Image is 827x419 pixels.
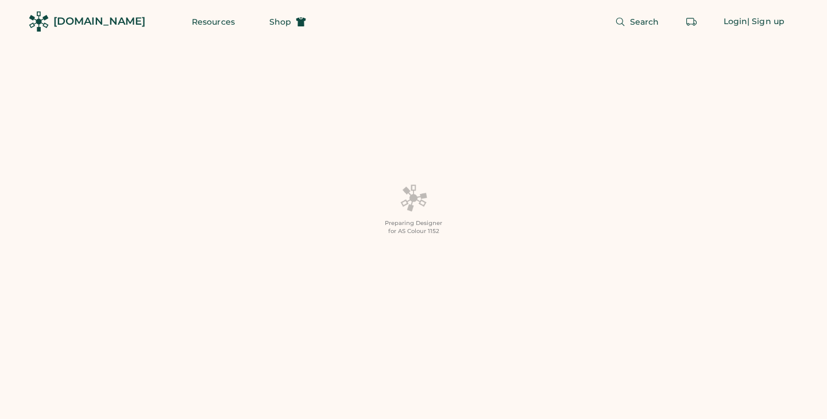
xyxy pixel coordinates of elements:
[256,10,320,33] button: Shop
[747,16,785,28] div: | Sign up
[269,18,291,26] span: Shop
[724,16,748,28] div: Login
[178,10,249,33] button: Resources
[400,184,427,212] img: Platens-Black-Loader-Spin-rich%20black.webp
[601,10,673,33] button: Search
[53,14,145,29] div: [DOMAIN_NAME]
[680,10,703,33] button: Retrieve an order
[29,11,49,32] img: Rendered Logo - Screens
[630,18,659,26] span: Search
[385,219,442,235] div: Preparing Designer for AS Colour 1152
